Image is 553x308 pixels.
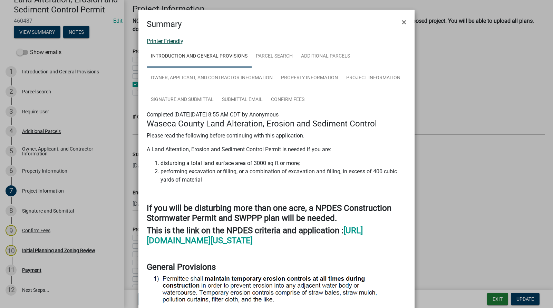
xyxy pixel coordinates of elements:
a: Submittal Email [218,89,267,111]
strong: General Provisions [147,262,216,272]
strong: If you will be disturbing more than one acre, a NPDES Construction Stormwater Permit and SWPPP pl... [147,203,391,223]
p: Please read the following before continuing with this application. [147,132,406,140]
a: Printer Friendly [147,38,183,44]
li: performing excavation or filling, or a combination of excavation and filling, in excess of 400 cu... [161,167,406,184]
a: Parcel search [252,45,297,68]
a: Signature and Submittal [147,89,218,111]
li: disturbing a total land surface area of 3000 sq ft or more; [161,159,406,167]
a: Confirm Fees [267,89,309,111]
p: A Land Alteration, Erosion and Sediment Control Permit is needed if you are: [147,145,406,154]
a: Owner, Applicant, and Contractor Information [147,67,277,89]
strong: This is the link on the NPDES criteria and application : [147,226,343,235]
button: Close [396,12,412,32]
span: Completed [DATE][DATE] 8:55 AM CDT by Anonymous [147,111,279,118]
a: Additional Parcels [297,45,354,68]
a: Property Information [277,67,342,89]
h4: Waseca County Land Alteration, Erosion and Sediment Control [147,119,406,129]
span: × [402,17,406,27]
a: [URL][DOMAIN_NAME][US_STATE] [147,226,363,245]
a: Introduction and General Provisions [147,45,252,68]
h4: Summary [147,18,182,30]
a: Project Information [342,67,405,89]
